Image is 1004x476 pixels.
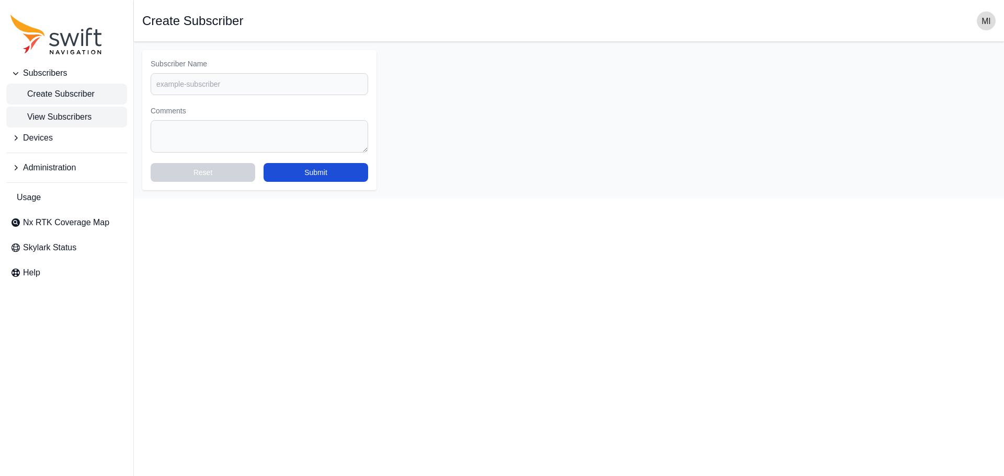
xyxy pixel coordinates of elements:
[6,262,127,283] a: Help
[264,163,368,182] button: Submit
[6,212,127,233] a: Nx RTK Coverage Map
[6,107,127,127] a: View Subscribers
[142,15,243,27] h1: Create Subscriber
[10,88,95,100] span: Create Subscriber
[151,59,368,69] label: Subscriber Name
[6,127,127,148] button: Devices
[23,67,67,79] span: Subscribers
[23,241,76,254] span: Skylark Status
[6,84,127,105] a: Create Subscriber
[17,191,41,204] span: Usage
[6,237,127,258] a: Skylark Status
[6,63,127,84] button: Subscribers
[10,111,92,123] span: View Subscribers
[977,11,996,30] img: user photo
[6,187,127,208] a: Usage
[23,266,40,279] span: Help
[23,161,76,174] span: Administration
[151,163,255,182] button: Reset
[151,106,368,116] label: Comments
[23,132,53,144] span: Devices
[151,73,368,95] input: example-subscriber
[23,216,109,229] span: Nx RTK Coverage Map
[6,157,127,178] button: Administration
